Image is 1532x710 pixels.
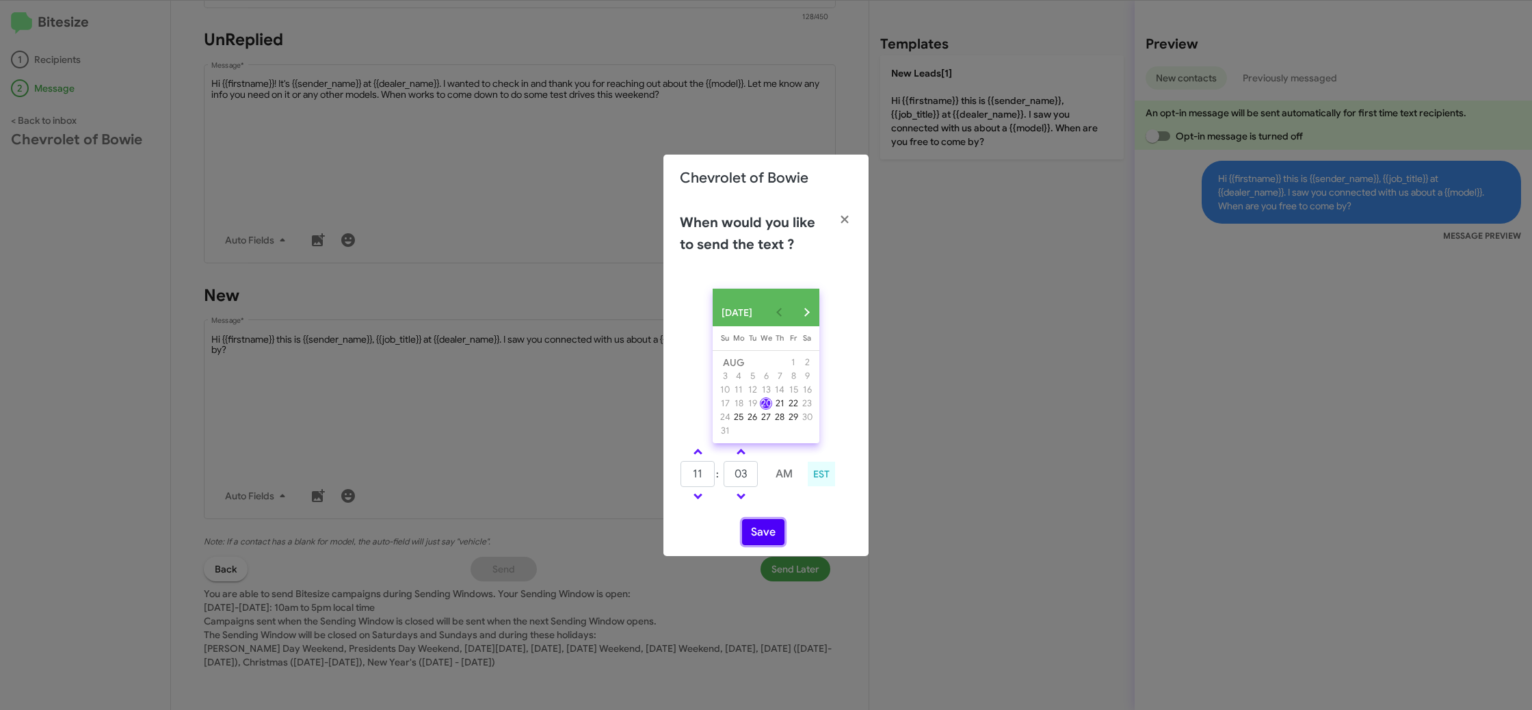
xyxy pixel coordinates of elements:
span: Tu [749,333,756,343]
button: August 12, 2025 [745,383,759,397]
div: 7 [774,370,786,382]
button: August 10, 2025 [718,383,732,397]
button: August 23, 2025 [800,397,814,410]
div: 31 [719,425,731,437]
div: 9 [801,370,813,382]
span: [DATE] [722,300,752,325]
button: August 6, 2025 [759,369,773,383]
div: 3 [719,370,731,382]
div: 22 [787,397,800,410]
div: 15 [787,384,800,396]
button: August 31, 2025 [718,424,732,438]
button: August 17, 2025 [718,397,732,410]
button: August 13, 2025 [759,383,773,397]
div: 20 [760,397,772,410]
div: 13 [760,384,772,396]
div: 12 [746,384,758,396]
button: August 7, 2025 [773,369,787,383]
div: Chevrolet of Bowie [663,155,869,201]
div: 28 [774,411,786,423]
button: Previous month [765,299,793,326]
button: August 4, 2025 [732,369,745,383]
input: MM [724,461,758,487]
div: 14 [774,384,786,396]
button: August 28, 2025 [773,410,787,424]
button: August 15, 2025 [787,383,800,397]
button: August 19, 2025 [745,397,759,410]
div: 27 [760,411,772,423]
button: August 29, 2025 [787,410,800,424]
div: 11 [732,384,745,396]
button: August 8, 2025 [787,369,800,383]
button: August 22, 2025 [787,397,800,410]
div: 21 [774,397,786,410]
span: Fr [790,333,797,343]
div: 10 [719,384,731,396]
button: August 11, 2025 [732,383,745,397]
span: Th [776,333,784,343]
button: August 30, 2025 [800,410,814,424]
button: August 27, 2025 [759,410,773,424]
button: August 20, 2025 [759,397,773,410]
button: August 24, 2025 [718,410,732,424]
span: We [761,333,772,343]
div: 18 [732,397,745,410]
button: Choose month and year [712,299,766,326]
button: August 21, 2025 [773,397,787,410]
div: 5 [746,370,758,382]
div: 19 [746,397,758,410]
button: August 25, 2025 [732,410,745,424]
div: 17 [719,397,731,410]
button: August 26, 2025 [745,410,759,424]
input: HH [681,461,715,487]
div: 30 [801,411,813,423]
div: 26 [746,411,758,423]
button: August 5, 2025 [745,369,759,383]
div: 23 [801,397,813,410]
div: 25 [732,411,745,423]
div: EST [808,462,835,486]
button: August 14, 2025 [773,383,787,397]
span: Sa [803,333,811,343]
span: Mo [733,333,745,343]
div: 2 [801,356,813,369]
div: 24 [719,411,731,423]
div: 1 [787,356,800,369]
button: August 18, 2025 [732,397,745,410]
button: Save [742,519,784,545]
div: 4 [732,370,745,382]
td: AUG [718,356,787,369]
div: 8 [787,370,800,382]
button: August 1, 2025 [787,356,800,369]
button: August 9, 2025 [800,369,814,383]
div: 6 [760,370,772,382]
h2: When would you like to send the text ? [680,212,826,256]
button: August 16, 2025 [800,383,814,397]
div: 16 [801,384,813,396]
button: AM [767,461,802,487]
button: Next month [793,299,820,326]
td: : [715,460,723,488]
div: 29 [787,411,800,423]
button: August 2, 2025 [800,356,814,369]
button: August 3, 2025 [718,369,732,383]
span: Su [721,333,729,343]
